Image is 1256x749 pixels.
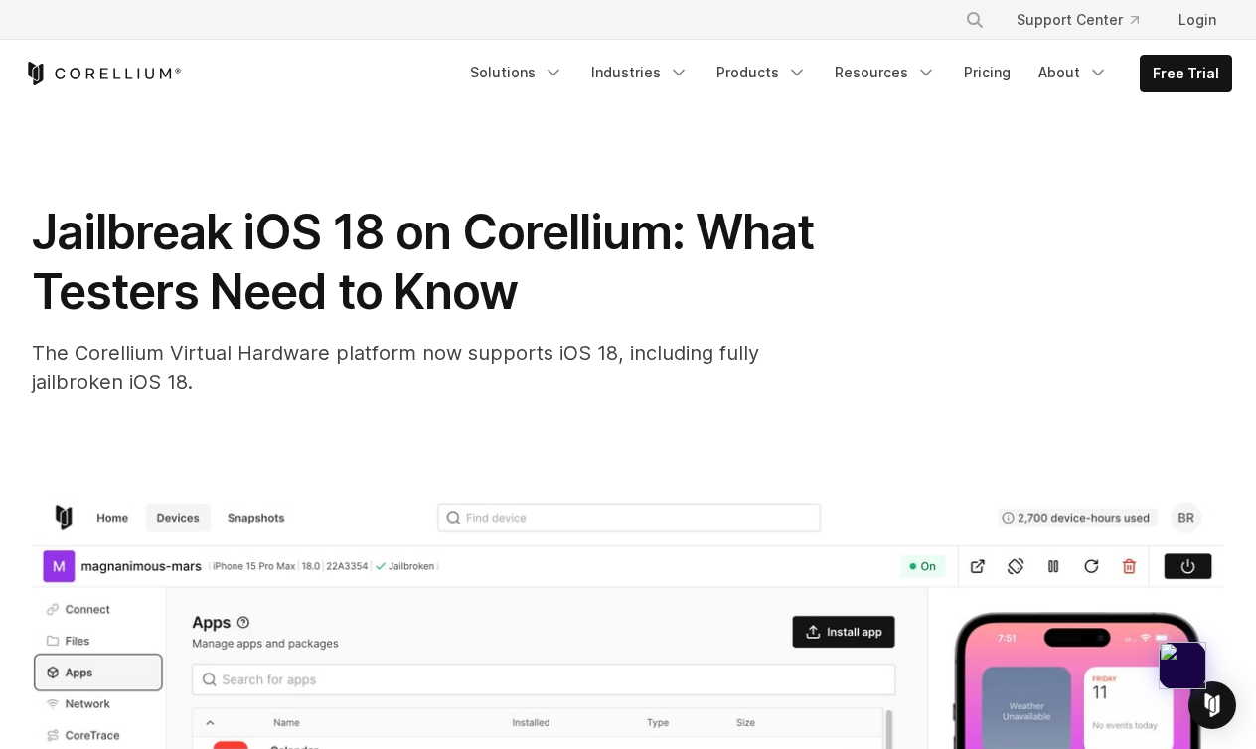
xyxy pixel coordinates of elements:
[705,55,819,90] a: Products
[579,55,701,90] a: Industries
[1188,681,1236,729] div: Open Intercom Messenger
[1159,642,1206,689] img: app-logo.png
[1001,2,1155,38] a: Support Center
[458,55,1232,92] div: Navigation Menu
[458,55,575,90] a: Solutions
[1141,56,1231,91] a: Free Trial
[32,341,759,394] span: The Corellium Virtual Hardware platform now supports iOS 18, including fully jailbroken iOS 18.
[823,55,948,90] a: Resources
[952,55,1022,90] a: Pricing
[32,203,814,321] span: Jailbreak iOS 18 on Corellium: What Testers Need to Know
[24,62,182,85] a: Corellium Home
[1026,55,1120,90] a: About
[957,2,993,38] button: Search
[941,2,1232,38] div: Navigation Menu
[1163,2,1232,38] a: Login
